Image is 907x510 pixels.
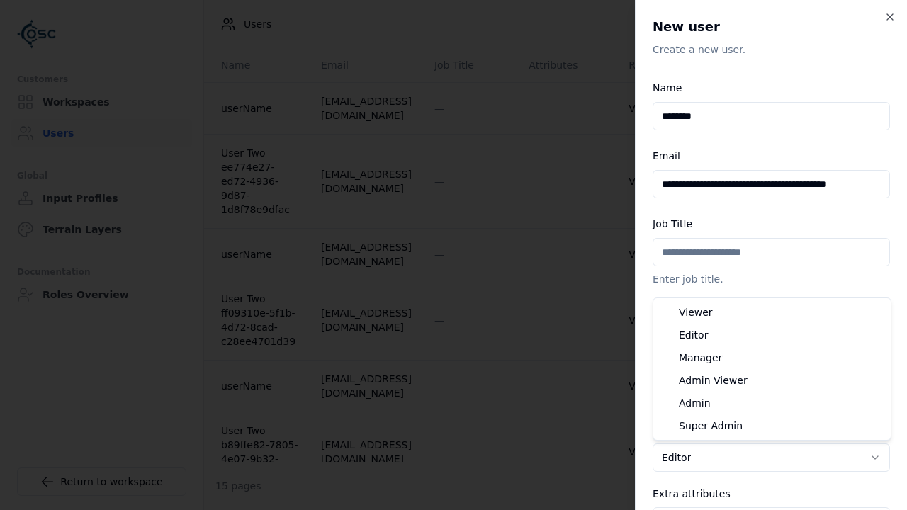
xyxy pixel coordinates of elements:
[679,373,748,387] span: Admin Viewer
[679,305,713,319] span: Viewer
[679,351,722,365] span: Manager
[679,328,708,342] span: Editor
[679,396,711,410] span: Admin
[679,419,743,433] span: Super Admin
